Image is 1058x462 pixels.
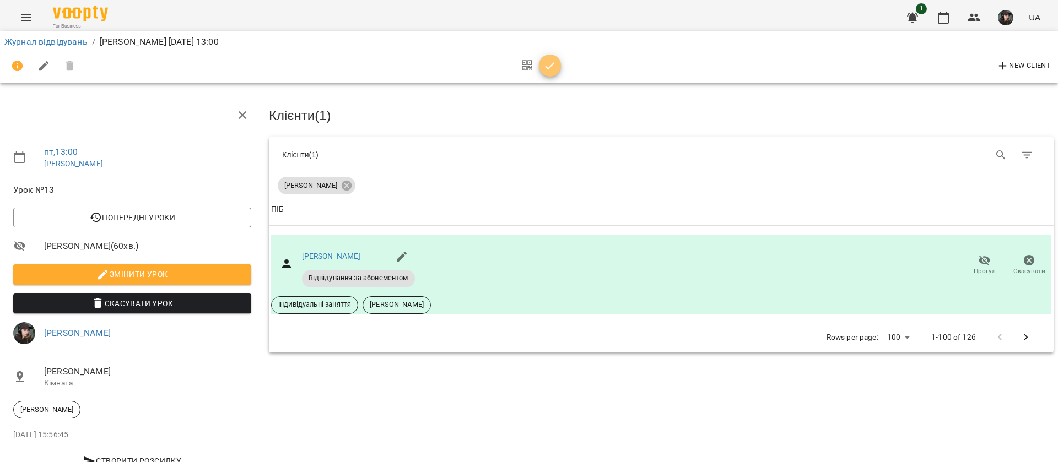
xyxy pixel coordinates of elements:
button: New Client [994,57,1054,75]
span: Прогул [974,267,996,276]
button: UA [1024,7,1045,28]
span: UA [1029,12,1040,23]
h3: Клієнти ( 1 ) [269,108,1054,123]
a: [PERSON_NAME] [44,328,111,338]
span: [PERSON_NAME] [278,181,344,191]
a: Журнал відвідувань [4,36,88,47]
a: [PERSON_NAME] [302,252,361,260]
img: 263e74ab04eeb3646fb982e871862100.jpg [998,10,1013,25]
div: Table Toolbar [269,137,1054,172]
span: Індивідуальні заняття [272,300,358,309]
span: [PERSON_NAME] [363,300,430,309]
nav: breadcrumb [4,35,1054,48]
div: [PERSON_NAME] [13,401,80,418]
p: Rows per page: [827,332,878,343]
p: [DATE] 15:56:45 [13,430,251,441]
span: ПІБ [271,203,1051,216]
span: 1 [916,3,927,14]
span: Відвідування за абонементом [302,273,415,283]
span: Скасувати Урок [22,297,242,310]
div: [PERSON_NAME] [278,177,355,194]
span: Урок №13 [13,183,251,197]
span: New Client [996,59,1051,73]
button: Фільтр [1014,142,1040,169]
button: Скасувати [1007,250,1051,281]
span: [PERSON_NAME] [14,405,80,415]
a: пт , 13:00 [44,146,78,157]
p: Кімната [44,378,251,389]
div: Sort [271,203,284,216]
span: Скасувати [1013,267,1045,276]
a: [PERSON_NAME] [44,159,103,168]
span: For Business [53,23,108,30]
span: Попередні уроки [22,211,242,224]
button: Скасувати Урок [13,293,251,313]
li: / [92,35,95,48]
p: 1-100 of 126 [931,332,976,343]
span: [PERSON_NAME] [44,365,251,378]
div: Клієнти ( 1 ) [282,149,653,160]
div: ПІБ [271,203,284,216]
img: 263e74ab04eeb3646fb982e871862100.jpg [13,322,35,344]
button: Змінити урок [13,264,251,284]
img: Voopty Logo [53,6,108,21]
button: Search [988,142,1014,169]
button: Menu [13,4,40,31]
span: Змінити урок [22,268,242,281]
button: Попередні уроки [13,208,251,227]
p: [PERSON_NAME] [DATE] 13:00 [100,35,219,48]
span: [PERSON_NAME] ( 60 хв. ) [44,240,251,253]
div: 100 [883,329,914,345]
button: Прогул [962,250,1007,281]
button: Next Page [1013,324,1039,351]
